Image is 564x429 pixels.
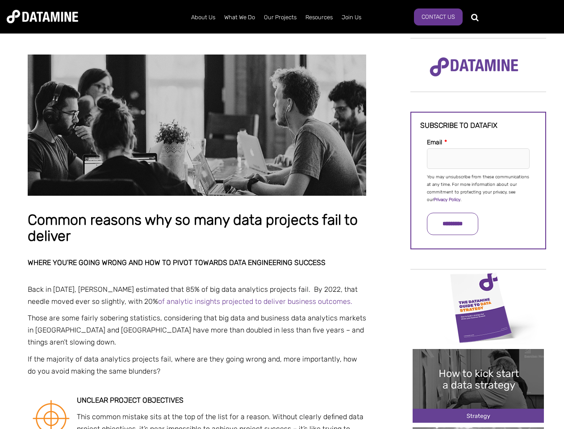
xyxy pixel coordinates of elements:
img: Datamine [7,10,78,23]
p: Those are some fairly sobering statistics, considering that big data and business data analytics ... [28,312,366,349]
p: Back in [DATE], [PERSON_NAME] estimated that 85% of big data analytics projects fail. By 2022, th... [28,283,366,307]
a: Privacy Policy [434,197,460,202]
a: Contact Us [414,8,463,25]
img: Datamine Logo No Strapline - Purple [424,51,524,83]
img: 20241212 How to kick start a data strategy-2 [413,349,544,423]
a: Our Projects [259,6,301,29]
a: About Us [187,6,220,29]
img: Common reasons why so many data projects fail to deliver [28,55,366,196]
p: You may unsubscribe from these communications at any time. For more information about our commitm... [427,173,530,204]
span: Email [427,139,442,146]
h3: Subscribe to datafix [420,122,536,130]
strong: Unclear project objectives [77,396,184,404]
h2: Where you’re going wrong and how to pivot towards data engineering success [28,259,366,267]
a: Join Us [337,6,366,29]
h1: Common reasons why so many data projects fail to deliver [28,212,366,244]
a: What We Do [220,6,259,29]
img: Data Strategy Cover thumbnail [413,270,544,344]
a: Resources [301,6,337,29]
p: If the majority of data analytics projects fail, where are they going wrong and, more importantly... [28,353,366,377]
a: of analytic insights projected to deliver business outcomes. [158,297,352,306]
